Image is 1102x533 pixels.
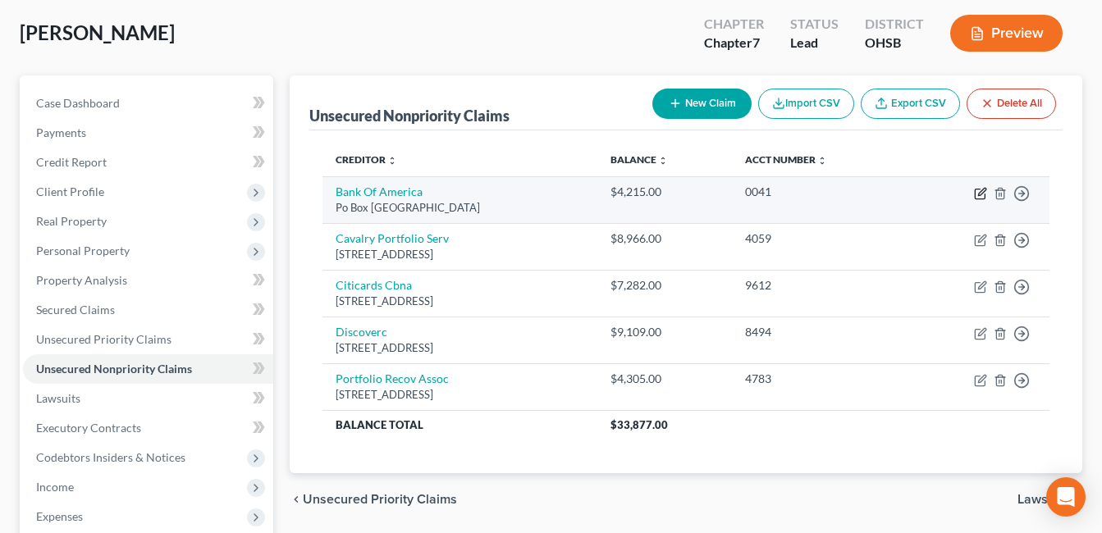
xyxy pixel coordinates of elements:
[36,273,127,287] span: Property Analysis
[336,231,449,245] a: Cavalry Portfolio Serv
[36,450,185,464] span: Codebtors Insiders & Notices
[36,391,80,405] span: Lawsuits
[652,89,752,119] button: New Claim
[23,325,273,354] a: Unsecured Priority Claims
[20,20,175,44] span: [PERSON_NAME]
[861,89,960,119] a: Export CSV
[23,118,273,148] a: Payments
[36,244,130,257] span: Personal Property
[336,294,584,309] div: [STREET_ADDRESS]
[950,15,1063,52] button: Preview
[790,34,839,52] div: Lead
[610,324,719,340] div: $9,109.00
[610,230,719,247] div: $8,966.00
[290,493,303,506] i: chevron_left
[336,247,584,262] div: [STREET_ADDRESS]
[23,295,273,325] a: Secured Claims
[745,371,894,387] div: 4783
[23,266,273,295] a: Property Analysis
[865,15,924,34] div: District
[23,413,273,443] a: Executory Contracts
[23,148,273,177] a: Credit Report
[704,34,764,52] div: Chapter
[36,480,74,494] span: Income
[610,371,719,387] div: $4,305.00
[336,325,387,339] a: Discoverc
[36,362,192,376] span: Unsecured Nonpriority Claims
[745,184,894,200] div: 0041
[23,89,273,118] a: Case Dashboard
[36,332,171,346] span: Unsecured Priority Claims
[36,155,107,169] span: Credit Report
[610,153,668,166] a: Balance unfold_more
[36,184,104,198] span: Client Profile
[23,354,273,384] a: Unsecured Nonpriority Claims
[23,384,273,413] a: Lawsuits
[865,34,924,52] div: OHSB
[36,214,107,228] span: Real Property
[1046,477,1086,517] div: Open Intercom Messenger
[36,421,141,435] span: Executory Contracts
[745,230,894,247] div: 4059
[336,184,423,198] a: Bank Of America
[745,277,894,294] div: 9612
[336,371,449,385] a: Portfolio Recov Assoc
[336,278,412,292] a: Citicards Cbna
[758,89,854,119] button: Import CSV
[610,277,719,294] div: $7,282.00
[704,15,764,34] div: Chapter
[817,156,827,166] i: unfold_more
[745,324,894,340] div: 8494
[336,153,397,166] a: Creditor unfold_more
[309,106,510,125] div: Unsecured Nonpriority Claims
[1017,493,1082,506] button: Lawsuits chevron_right
[610,418,668,431] span: $33,877.00
[387,156,397,166] i: unfold_more
[658,156,668,166] i: unfold_more
[290,493,457,506] button: chevron_left Unsecured Priority Claims
[36,125,86,139] span: Payments
[336,340,584,356] div: [STREET_ADDRESS]
[967,89,1056,119] button: Delete All
[1017,493,1069,506] span: Lawsuits
[752,34,760,50] span: 7
[322,410,597,440] th: Balance Total
[36,509,83,523] span: Expenses
[36,96,120,110] span: Case Dashboard
[745,153,827,166] a: Acct Number unfold_more
[336,200,584,216] div: Po Box [GEOGRAPHIC_DATA]
[303,493,457,506] span: Unsecured Priority Claims
[336,387,584,403] div: [STREET_ADDRESS]
[790,15,839,34] div: Status
[36,303,115,317] span: Secured Claims
[610,184,719,200] div: $4,215.00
